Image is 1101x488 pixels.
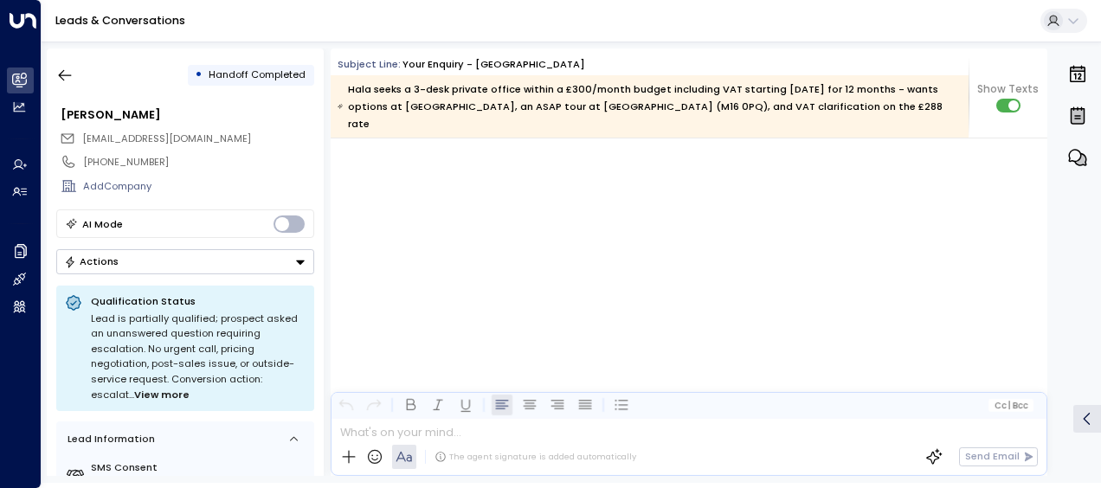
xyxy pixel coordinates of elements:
div: • [195,62,203,87]
div: Lead Information [62,432,155,446]
div: [PHONE_NUMBER] [83,155,313,170]
div: The agent signature is added automatically [435,451,636,463]
button: Undo [336,395,357,415]
span: | [1008,401,1011,410]
span: View more [134,388,190,403]
span: eng.hala_86923@hotmail.com [82,132,251,146]
span: Handoff Completed [209,67,306,81]
span: Show Texts [977,81,1039,97]
button: Cc|Bcc [988,399,1033,412]
div: Your enquiry - [GEOGRAPHIC_DATA] [402,57,585,72]
label: SMS Consent [91,460,308,475]
div: [PERSON_NAME] [61,106,313,123]
div: AddCompany [83,179,313,194]
p: Qualification Status [91,294,306,308]
button: Redo [364,395,384,415]
div: Actions [64,255,119,267]
span: [EMAIL_ADDRESS][DOMAIN_NAME] [82,132,251,145]
div: Button group with a nested menu [56,249,314,274]
span: Subject Line: [338,57,401,71]
div: AI Mode [82,215,123,233]
div: Lead is partially qualified; prospect asked an unanswered question requiring escalation. No urgen... [91,311,306,403]
a: Leads & Conversations [55,13,185,28]
div: Hala seeks a 3-desk private office within a £300/month budget including VAT starting [DATE] for 1... [338,80,960,132]
span: Cc Bcc [995,401,1028,410]
button: Actions [56,249,314,274]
